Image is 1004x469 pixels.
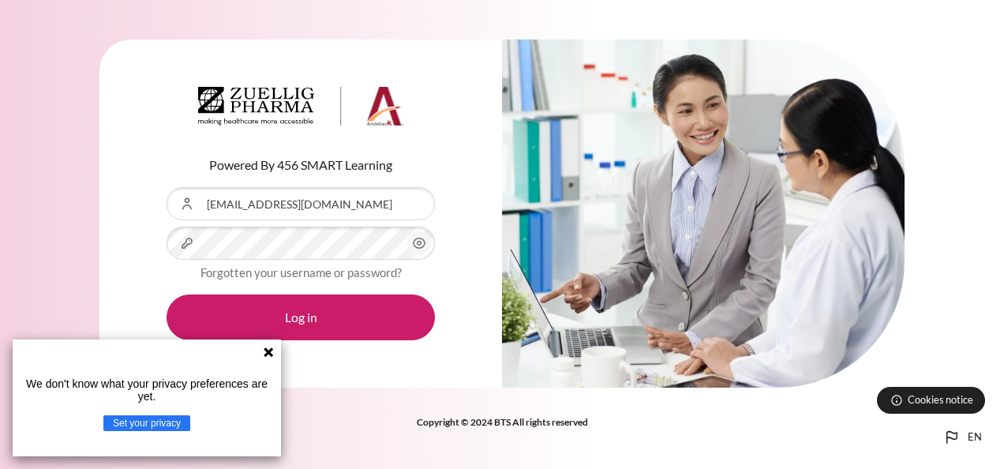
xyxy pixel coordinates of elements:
[198,87,403,126] img: Architeck
[103,415,190,431] button: Set your privacy
[19,377,275,403] p: We don't know what your privacy preferences are yet.
[167,295,435,340] button: Log in
[417,416,588,428] strong: Copyright © 2024 BTS All rights reserved
[877,387,985,414] button: Cookies notice
[908,392,973,407] span: Cookies notice
[968,430,982,445] span: en
[198,87,403,133] a: Architeck
[167,156,435,174] p: Powered By 456 SMART Learning
[167,187,435,220] input: Username or Email Address
[936,422,988,453] button: Languages
[200,265,402,280] a: Forgotten your username or password?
